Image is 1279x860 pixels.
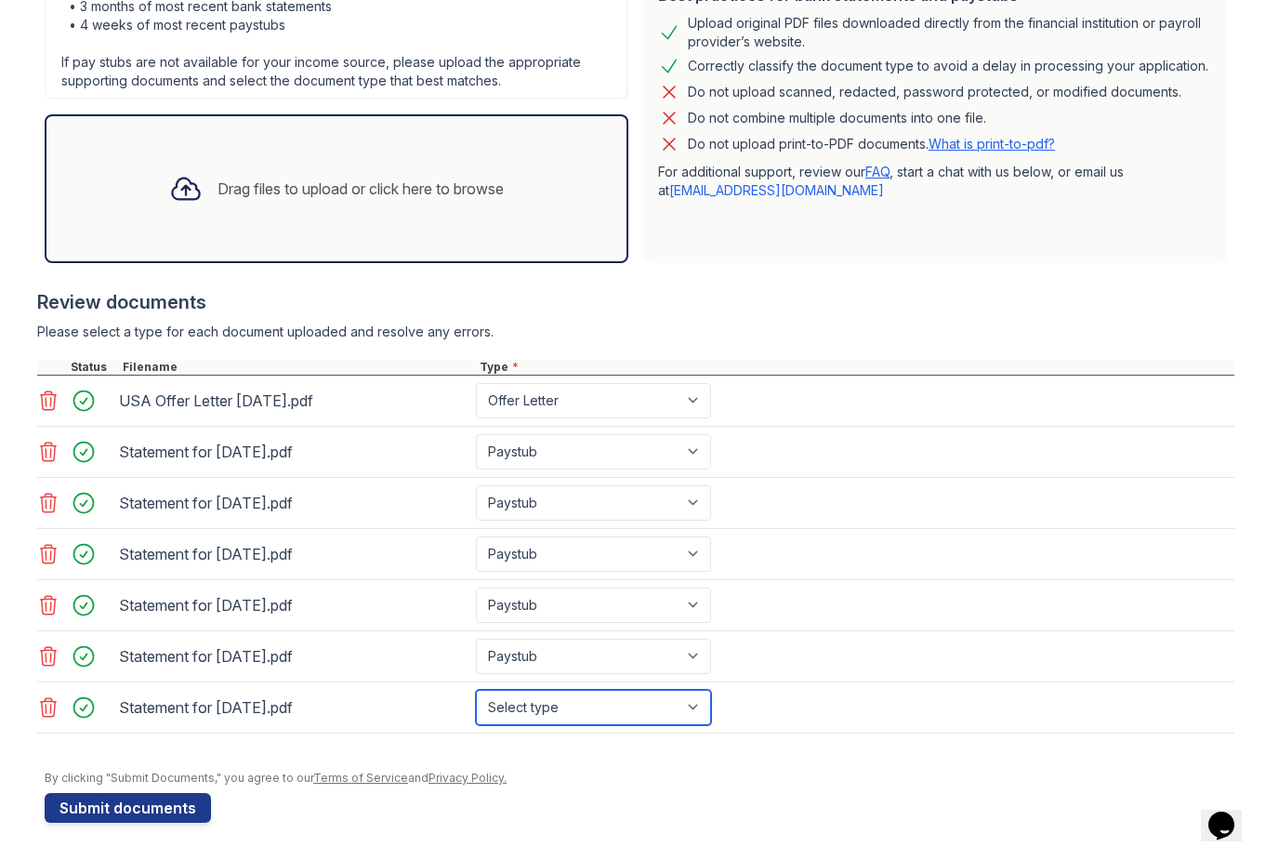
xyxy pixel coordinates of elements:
[119,386,468,416] div: USA Offer Letter [DATE].pdf
[119,642,468,671] div: Statement for [DATE].pdf
[119,539,468,569] div: Statement for [DATE].pdf
[688,107,986,129] div: Do not combine multiple documents into one file.
[669,182,884,198] a: [EMAIL_ADDRESS][DOMAIN_NAME]
[1201,786,1260,841] iframe: chat widget
[119,437,468,467] div: Statement for [DATE].pdf
[688,14,1212,51] div: Upload original PDF files downloaded directly from the financial institution or payroll provider’...
[929,136,1055,152] a: What is print-to-pdf?
[688,55,1208,77] div: Correctly classify the document type to avoid a delay in processing your application.
[119,590,468,620] div: Statement for [DATE].pdf
[218,178,504,200] div: Drag files to upload or click here to browse
[67,360,119,375] div: Status
[119,693,468,722] div: Statement for [DATE].pdf
[429,771,507,785] a: Privacy Policy.
[688,81,1181,103] div: Do not upload scanned, redacted, password protected, or modified documents.
[45,771,1234,786] div: By clicking "Submit Documents," you agree to our and
[688,135,1055,153] p: Do not upload print-to-PDF documents.
[476,360,1234,375] div: Type
[865,164,890,179] a: FAQ
[37,323,1234,341] div: Please select a type for each document uploaded and resolve any errors.
[313,771,408,785] a: Terms of Service
[658,163,1212,200] p: For additional support, review our , start a chat with us below, or email us at
[119,360,476,375] div: Filename
[37,289,1234,315] div: Review documents
[45,793,211,823] button: Submit documents
[119,488,468,518] div: Statement for [DATE].pdf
